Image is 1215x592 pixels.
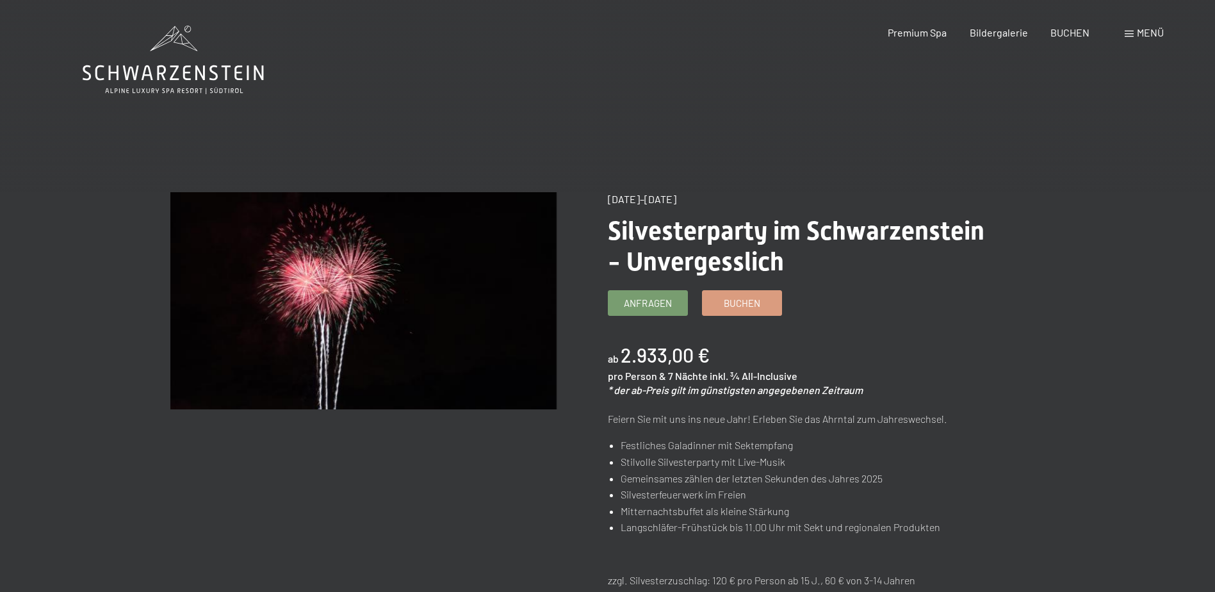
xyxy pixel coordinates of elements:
span: pro Person & [608,370,666,382]
li: Langschläfer-Frühstück bis 11.00 Uhr mit Sekt und regionalen Produkten [621,519,993,536]
a: Buchen [703,291,781,315]
li: Festliches Galadinner mit Sektempfang [621,437,993,454]
span: inkl. ¾ All-Inclusive [710,370,797,382]
p: Feiern Sie mit uns ins neue Jahr! Erleben Sie das Ahrntal zum Jahreswechsel. [608,411,994,427]
a: Premium Spa [888,26,947,38]
a: BUCHEN [1050,26,1089,38]
span: Menü [1137,26,1164,38]
li: Stilvolle Silvesterparty mit Live-Musik [621,454,993,470]
p: zzgl. Silvesterzuschlag: 120 € pro Person ab 15 J., 60 € von 3-14 Jahren [608,572,994,589]
b: 2.933,00 € [621,343,710,366]
span: Anfragen [624,297,672,310]
em: * der ab-Preis gilt im günstigsten angegebenen Zeitraum [608,384,863,396]
span: [DATE]–[DATE] [608,193,676,205]
img: Silvesterparty im Schwarzenstein - Unvergesslich [170,192,557,409]
li: Mitternachtsbuffet als kleine Stärkung [621,503,993,520]
span: Silvesterparty im Schwarzenstein - Unvergesslich [608,216,984,277]
li: Gemeinsames zählen der letzten Sekunden des Jahres 2025 [621,470,993,487]
a: Anfragen [608,291,687,315]
a: Bildergalerie [970,26,1028,38]
span: 7 Nächte [668,370,708,382]
span: Buchen [724,297,760,310]
li: Silvesterfeuerwerk im Freien [621,486,993,503]
span: ab [608,352,619,365]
